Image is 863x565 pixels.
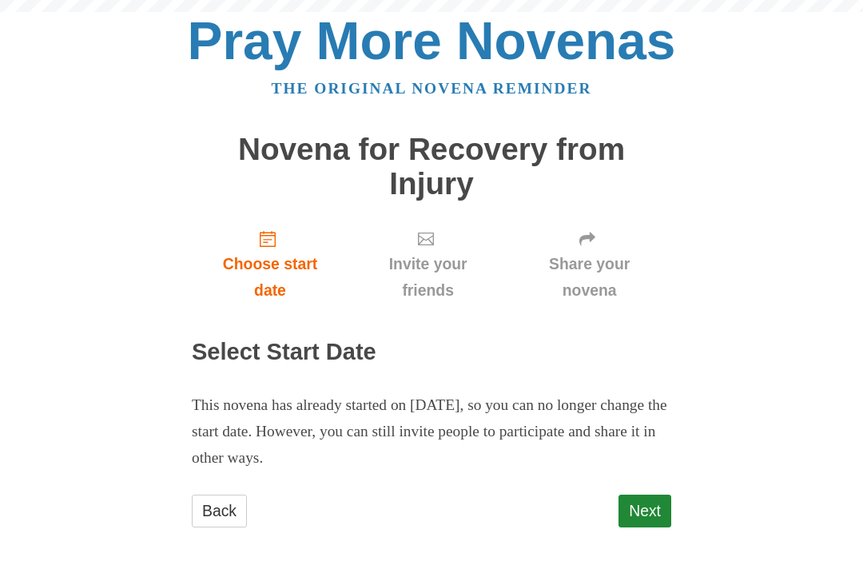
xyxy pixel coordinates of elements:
h2: Select Start Date [192,340,671,365]
h1: Novena for Recovery from Injury [192,133,671,201]
a: Choose start date [192,217,348,312]
a: Back [192,495,247,527]
a: Pray More Novenas [188,11,676,70]
a: The original novena reminder [272,80,592,97]
span: Share your novena [523,251,655,304]
a: Next [618,495,671,527]
span: Choose start date [208,251,332,304]
a: Share your novena [507,217,671,312]
span: Invite your friends [364,251,491,304]
a: Invite your friends [348,217,507,312]
p: This novena has already started on [DATE], so you can no longer change the start date. However, y... [192,392,671,471]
